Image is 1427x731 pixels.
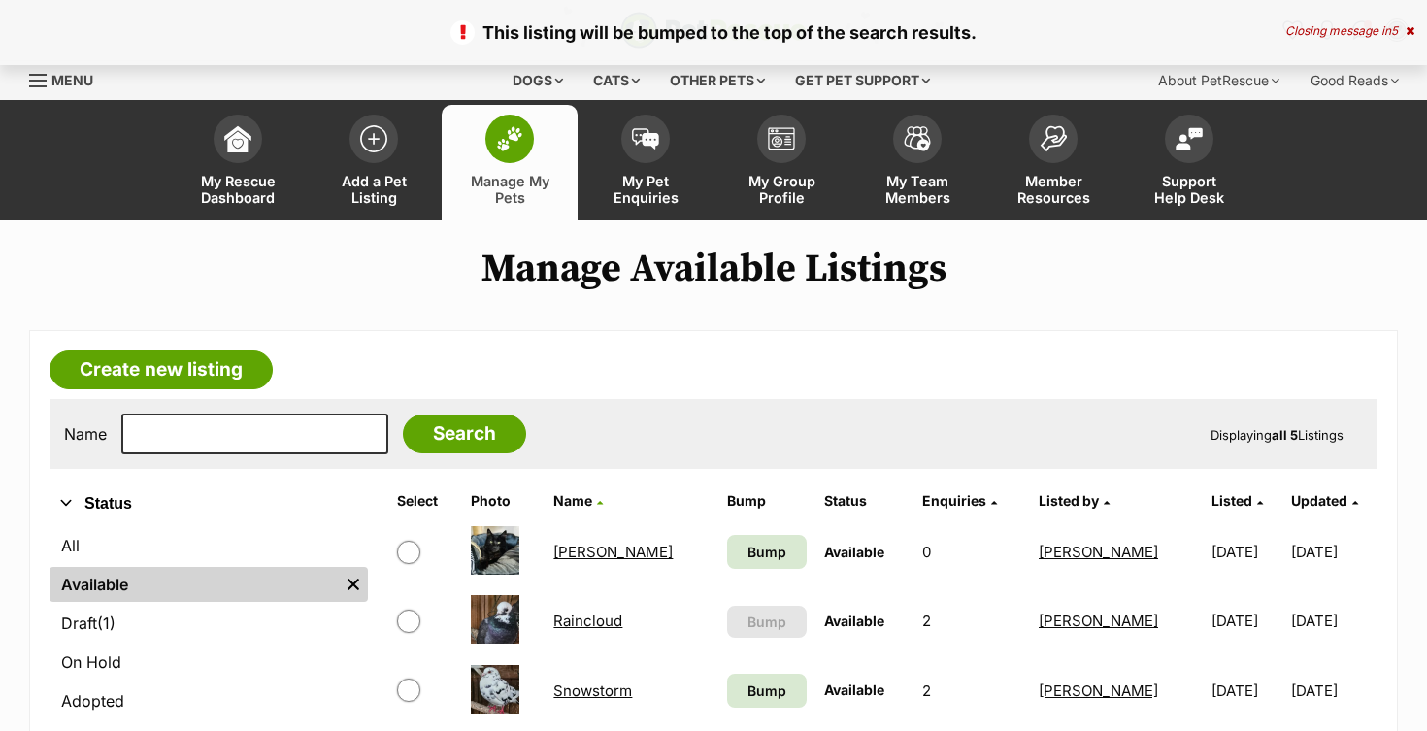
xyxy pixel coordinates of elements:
a: [PERSON_NAME] [1039,681,1158,700]
a: Add a Pet Listing [306,105,442,220]
a: Remove filter [339,567,368,602]
span: (1) [97,612,116,635]
span: Listed [1211,492,1252,509]
a: My Pet Enquiries [578,105,713,220]
a: Draft [50,606,368,641]
a: My Rescue Dashboard [170,105,306,220]
div: Cats [580,61,653,100]
div: Good Reads [1297,61,1412,100]
a: Listed by [1039,492,1110,509]
th: Status [816,485,913,516]
a: My Group Profile [713,105,849,220]
div: Dogs [499,61,577,100]
strong: all 5 [1272,427,1298,443]
a: Menu [29,61,107,96]
span: Member Resources [1010,173,1097,206]
a: Adopted [50,683,368,718]
a: Enquiries [922,492,997,509]
div: Other pets [656,61,779,100]
td: 0 [914,518,1029,585]
span: Menu [51,72,93,88]
td: [DATE] [1291,518,1376,585]
a: [PERSON_NAME] [1039,543,1158,561]
a: All [50,528,368,563]
span: Updated [1291,492,1347,509]
td: [DATE] [1204,657,1288,724]
td: 2 [914,587,1029,654]
a: Manage My Pets [442,105,578,220]
span: Bump [747,612,786,632]
img: dashboard-icon-eb2f2d2d3e046f16d808141f083e7271f6b2e854fb5c12c21221c1fb7104beca.svg [224,125,251,152]
img: team-members-icon-5396bd8760b3fe7c0b43da4ab00e1e3bb1a5d9ba89233759b79545d2d3fc5d0d.svg [904,126,931,151]
span: My Team Members [874,173,961,206]
div: Closing message in [1285,24,1414,38]
a: Snowstorm [553,681,632,700]
span: Manage My Pets [466,173,553,206]
span: My Rescue Dashboard [194,173,282,206]
img: add-pet-listing-icon-0afa8454b4691262ce3f59096e99ab1cd57d4a30225e0717b998d2c9b9846f56.svg [360,125,387,152]
span: Displaying Listings [1211,427,1344,443]
span: My Pet Enquiries [602,173,689,206]
img: help-desk-icon-fdf02630f3aa405de69fd3d07c3f3aa587a6932b1a1747fa1d2bba05be0121f9.svg [1176,127,1203,150]
th: Bump [719,485,815,516]
a: Bump [727,535,808,569]
th: Photo [463,485,545,516]
div: About PetRescue [1145,61,1293,100]
span: translation missing: en.admin.listings.index.attributes.enquiries [922,492,986,509]
a: [PERSON_NAME] [1039,612,1158,630]
a: Updated [1291,492,1358,509]
div: Get pet support [781,61,944,100]
button: Status [50,491,368,516]
span: Available [824,544,884,560]
img: group-profile-icon-3fa3cf56718a62981997c0bc7e787c4b2cf8bcc04b72c1350f741eb67cf2f40e.svg [768,127,795,150]
td: [DATE] [1204,518,1288,585]
img: pet-enquiries-icon-7e3ad2cf08bfb03b45e93fb7055b45f3efa6380592205ae92323e6603595dc1f.svg [632,128,659,150]
a: Member Resources [985,105,1121,220]
td: [DATE] [1291,657,1376,724]
span: Available [824,681,884,698]
th: Select [389,485,460,516]
a: Support Help Desk [1121,105,1257,220]
span: My Group Profile [738,173,825,206]
a: My Team Members [849,105,985,220]
td: 2 [914,657,1029,724]
a: On Hold [50,645,368,680]
a: Listed [1211,492,1263,509]
td: [DATE] [1204,587,1288,654]
span: Bump [747,542,786,562]
a: [PERSON_NAME] [553,543,673,561]
a: Available [50,567,339,602]
a: Bump [727,674,808,708]
a: Raincloud [553,612,622,630]
a: Name [553,492,603,509]
span: Add a Pet Listing [330,173,417,206]
p: This listing will be bumped to the top of the search results. [19,19,1408,46]
span: Support Help Desk [1145,173,1233,206]
button: Bump [727,606,808,638]
span: Name [553,492,592,509]
span: Listed by [1039,492,1099,509]
span: 5 [1391,23,1398,38]
span: Bump [747,681,786,701]
input: Search [403,415,526,453]
a: Create new listing [50,350,273,389]
td: [DATE] [1291,587,1376,654]
span: Available [824,613,884,629]
label: Name [64,425,107,443]
img: member-resources-icon-8e73f808a243e03378d46382f2149f9095a855e16c252ad45f914b54edf8863c.svg [1040,125,1067,151]
img: manage-my-pets-icon-02211641906a0b7f246fdf0571729dbe1e7629f14944591b6c1af311fb30b64b.svg [496,126,523,151]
